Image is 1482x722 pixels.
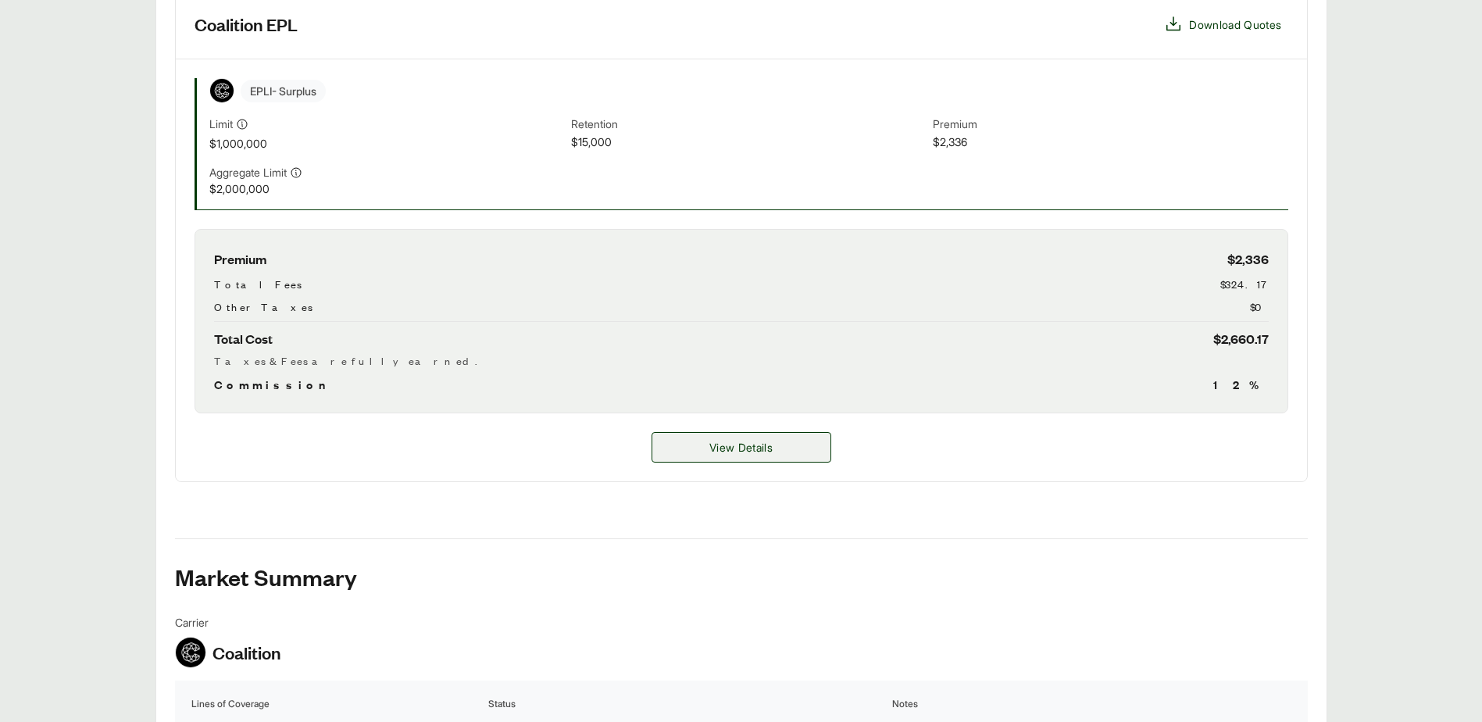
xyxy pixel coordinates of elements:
span: Premium [214,248,266,270]
span: $2,336 [1227,248,1269,270]
span: Total Cost [214,328,273,349]
span: Other Taxes [214,298,312,315]
span: Carrier [175,614,281,631]
img: Coalition [176,638,205,667]
button: Download Quotes [1158,9,1287,40]
div: Taxes & Fees are fully earned. [214,352,1269,369]
span: $15,000 [571,134,927,152]
span: $2,336 [933,134,1288,152]
span: Limit [209,116,233,132]
span: $2,000,000 [209,180,565,197]
th: Status [487,696,888,712]
h2: Market Summary [175,564,1308,589]
th: Lines of Coverage [191,696,484,712]
img: Coalition [210,79,234,102]
span: Premium [933,116,1288,134]
h3: Coalition EPL [195,13,298,36]
span: Coalition [212,641,281,664]
span: $2,660.17 [1213,328,1269,349]
span: Download Quotes [1189,16,1281,33]
th: Notes [891,696,1292,712]
span: $0 [1250,298,1269,315]
span: $1,000,000 [209,135,565,152]
button: View Details [652,432,831,463]
span: Aggregate Limit [209,164,287,180]
span: View Details [709,439,773,456]
a: Coalition EPL details [652,432,831,463]
span: Total Fees [214,276,302,292]
span: EPLI - Surplus [241,80,326,102]
span: 12 % [1213,375,1269,394]
span: Commission [214,375,333,394]
span: $324.17 [1220,276,1269,292]
span: Retention [571,116,927,134]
